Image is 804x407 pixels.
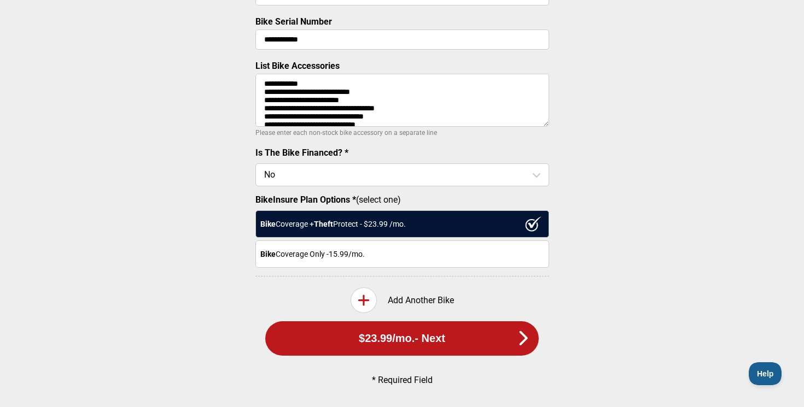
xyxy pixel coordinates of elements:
button: $23.99/mo.- Next [265,321,539,356]
label: (select one) [255,194,549,205]
strong: Bike [260,250,276,258]
p: * Required Field [273,375,531,385]
div: Coverage Only - 15.99 /mo. [255,240,549,268]
strong: BikeInsure Plan Options * [255,194,356,205]
label: Is The Bike Financed? * [255,148,348,158]
label: List Bike Accessories [255,61,340,71]
img: ux1sgP1Haf775SAghJI38DyDlYP+32lKFAAAAAElFTkSuQmCC [525,216,541,232]
strong: Theft [314,220,333,228]
label: Bike Serial Number [255,16,332,27]
iframe: Toggle Customer Support [749,362,782,385]
div: Coverage + Protect - $ 23.99 /mo. [255,210,549,238]
p: Please enter each non-stock bike accessory on a separate line [255,126,549,139]
div: Add Another Bike [255,287,549,313]
span: /mo. [392,332,415,345]
strong: Bike [260,220,276,228]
